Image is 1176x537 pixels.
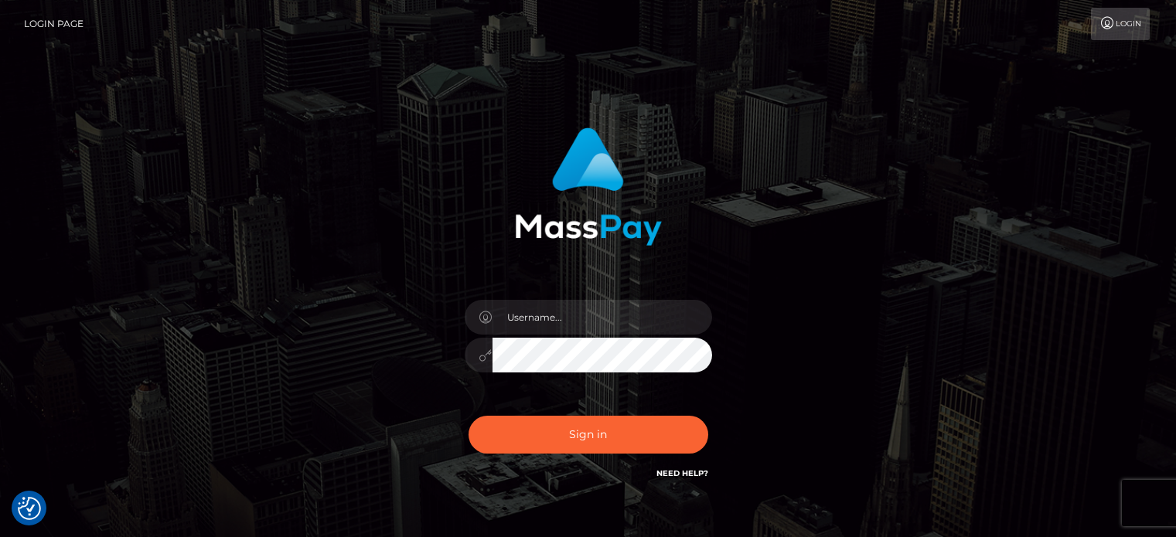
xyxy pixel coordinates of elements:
button: Consent Preferences [18,497,41,520]
img: MassPay Login [515,127,662,246]
button: Sign in [469,416,708,454]
img: Revisit consent button [18,497,41,520]
a: Login [1091,8,1150,40]
a: Login Page [24,8,84,40]
a: Need Help? [656,468,708,478]
input: Username... [493,300,712,335]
